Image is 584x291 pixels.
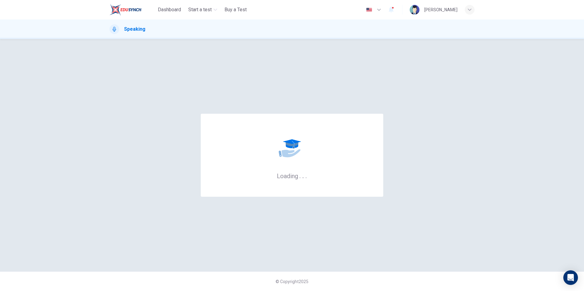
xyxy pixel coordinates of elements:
[563,270,578,285] div: Open Intercom Messenger
[155,4,183,15] button: Dashboard
[410,5,419,15] img: Profile picture
[222,4,249,15] button: Buy a Test
[424,6,457,13] div: [PERSON_NAME]
[124,26,145,33] h1: Speaking
[224,6,247,13] span: Buy a Test
[188,6,212,13] span: Start a test
[302,170,304,180] h6: .
[109,4,141,16] img: ELTC logo
[299,170,301,180] h6: .
[276,279,308,284] span: © Copyright 2025
[186,4,220,15] button: Start a test
[109,4,155,16] a: ELTC logo
[277,172,307,180] h6: Loading
[158,6,181,13] span: Dashboard
[365,8,373,12] img: en
[305,170,307,180] h6: .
